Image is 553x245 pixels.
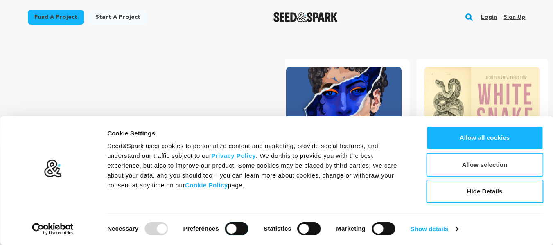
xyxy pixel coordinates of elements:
[426,126,543,150] button: Allow all cookies
[89,10,147,25] a: Start a project
[107,225,138,232] strong: Necessary
[185,182,228,189] a: Cookie Policy
[481,11,497,24] a: Login
[426,180,543,203] button: Hide Details
[17,223,89,235] a: Usercentrics Cookiebot - opens in a new window
[426,153,543,177] button: Allow selection
[44,159,62,178] img: logo
[273,12,338,22] img: Seed&Spark Logo Dark Mode
[107,141,408,190] div: Seed&Spark uses cookies to personalize content and marketing, provide social features, and unders...
[264,225,291,232] strong: Statistics
[183,225,219,232] strong: Preferences
[424,67,540,146] img: White Snake image
[411,223,458,235] a: Show details
[211,152,256,159] a: Privacy Policy
[286,67,402,146] img: ESTA NOCHE image
[336,225,366,232] strong: Marketing
[107,128,408,138] div: Cookie Settings
[503,11,525,24] a: Sign up
[28,10,84,25] a: Fund a project
[273,12,338,22] a: Seed&Spark Homepage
